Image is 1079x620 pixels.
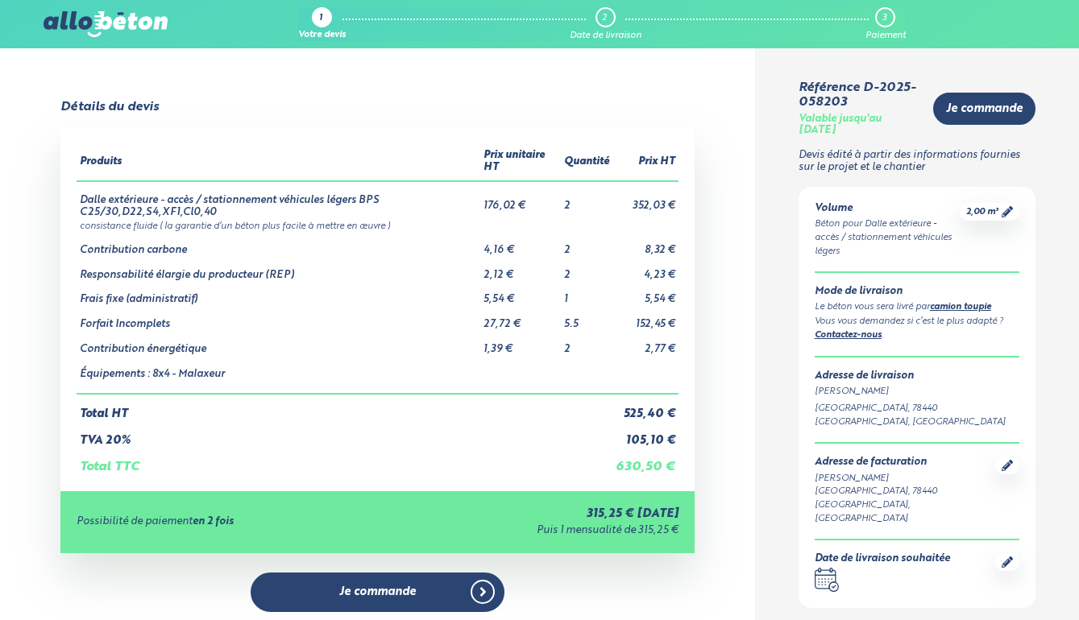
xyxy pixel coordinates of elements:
[319,14,322,24] div: 1
[815,402,1020,429] div: [GEOGRAPHIC_DATA], 78440 [GEOGRAPHIC_DATA], [GEOGRAPHIC_DATA]
[77,447,612,474] td: Total TTC
[77,257,480,282] td: Responsabilité élargie du producteur (REP)
[77,394,612,421] td: Total HT
[612,281,679,306] td: 5,54 €
[865,31,906,41] div: Paiement
[60,100,159,114] div: Détails du devis
[77,356,480,395] td: Équipements : 8x4 - Malaxeur
[393,507,679,521] div: 315,25 € [DATE]
[799,114,921,137] div: Valable jusqu'au [DATE]
[77,218,679,232] td: consistance fluide ( la garantie d’un béton plus facile à mettre en œuvre )
[815,385,1020,399] div: [PERSON_NAME]
[480,143,561,180] th: Prix unitaire HT
[561,331,612,356] td: 2
[77,331,480,356] td: Contribution énergétique
[561,257,612,282] td: 2
[612,331,679,356] td: 2,77 €
[77,516,393,528] div: Possibilité de paiement
[77,281,480,306] td: Frais fixe (administratif)
[561,143,612,180] th: Quantité
[933,93,1035,126] a: Je commande
[77,143,480,180] th: Produits
[612,143,679,180] th: Prix HT
[930,303,991,312] a: camion toupie
[480,257,561,282] td: 2,12 €
[480,281,561,306] td: 5,54 €
[815,331,882,340] a: Contactez-nous
[612,181,679,218] td: 352,03 €
[612,394,679,421] td: 525,40 €
[561,306,612,331] td: 5.5
[799,150,1036,173] p: Devis édité à partir des informations fournies sur le projet et le chantier
[815,300,1020,315] div: Le béton vous sera livré par
[815,553,950,565] div: Date de livraison souhaitée
[815,457,996,469] div: Adresse de facturation
[882,13,886,23] div: 3
[561,232,612,257] td: 2
[815,370,1020,382] div: Adresse de livraison
[298,7,346,41] a: 1 Votre devis
[77,306,480,331] td: Forfait Incomplets
[612,232,679,257] td: 8,32 €
[298,31,346,41] div: Votre devis
[570,7,641,41] a: 2 Date de livraison
[936,557,1061,602] iframe: Help widget launcher
[393,525,679,537] div: Puis 1 mensualité de 315,25 €
[561,281,612,306] td: 1
[77,181,480,218] td: Dalle extérieure - accès / stationnement véhicules légers BPS C25/30,D22,S4,XF1,Cl0,40
[815,315,1020,343] div: Vous vous demandez si c’est le plus adapté ? .
[815,472,996,486] div: [PERSON_NAME]
[602,13,607,23] div: 2
[339,585,416,599] span: Je commande
[815,203,961,215] div: Volume
[251,572,504,612] a: Je commande
[815,286,1020,298] div: Mode de livraison
[480,306,561,331] td: 27,72 €
[799,81,921,110] div: Référence D-2025-058203
[480,181,561,218] td: 176,02 €
[480,331,561,356] td: 1,39 €
[193,516,234,527] strong: en 2 fois
[865,7,906,41] a: 3 Paiement
[612,421,679,448] td: 105,10 €
[946,102,1023,116] span: Je commande
[815,485,996,525] div: [GEOGRAPHIC_DATA], 78440 [GEOGRAPHIC_DATA], [GEOGRAPHIC_DATA]
[44,11,168,37] img: allobéton
[570,31,641,41] div: Date de livraison
[612,306,679,331] td: 152,45 €
[77,421,612,448] td: TVA 20%
[480,232,561,257] td: 4,16 €
[77,232,480,257] td: Contribution carbone
[612,257,679,282] td: 4,23 €
[561,181,612,218] td: 2
[612,447,679,474] td: 630,50 €
[815,217,961,258] div: Béton pour Dalle extérieure - accès / stationnement véhicules légers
